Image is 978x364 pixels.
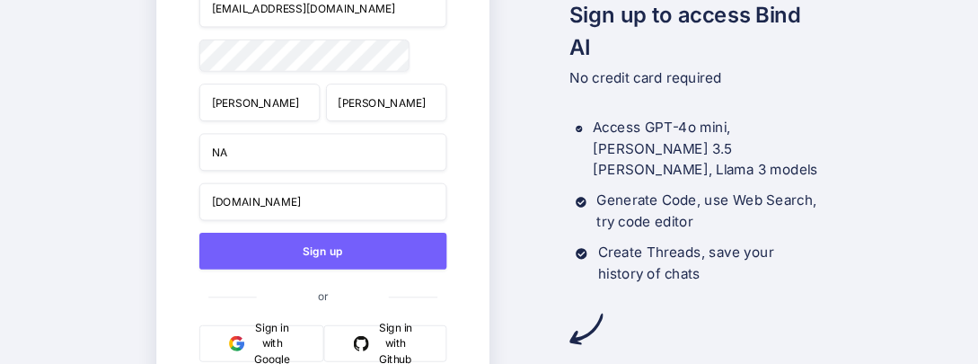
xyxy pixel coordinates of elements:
p: Generate Code, use Web Search, try code editor [596,191,821,234]
button: Sign in with Github [323,325,446,362]
span: or [257,277,389,315]
input: Your company name [199,133,446,171]
input: Company website [199,183,446,221]
p: Create Threads, save your history of chats [598,242,822,285]
input: First Name [199,84,320,121]
img: arrow [569,313,603,346]
p: No credit card required [569,68,822,90]
img: google [229,336,244,351]
img: github [353,336,368,351]
p: Access GPT-4o mini, [PERSON_NAME] 3.5 [PERSON_NAME], Llama 3 models [593,117,822,181]
button: Sign up [199,233,446,270]
button: Sign in with Google [199,325,323,362]
input: Last Name [326,84,446,121]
